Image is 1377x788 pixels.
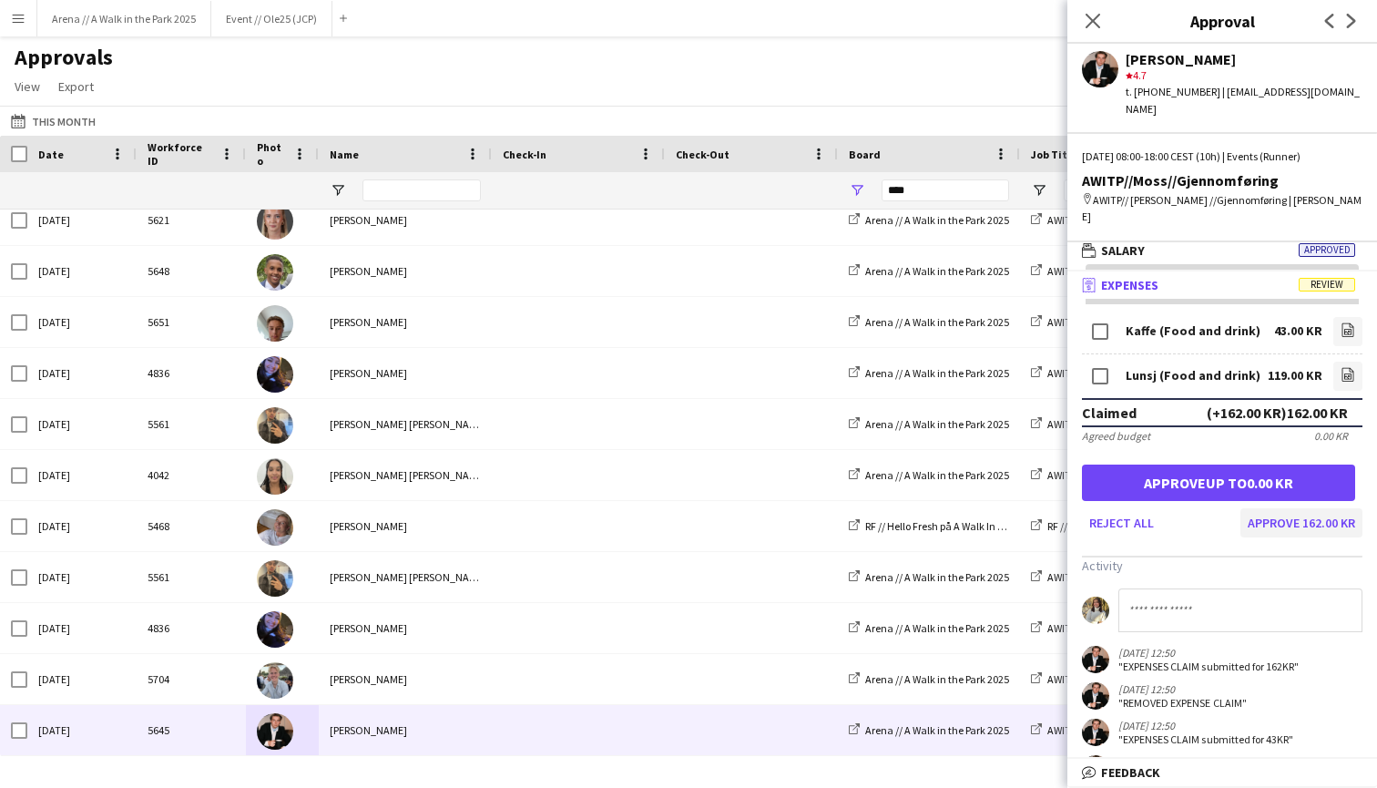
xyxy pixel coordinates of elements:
[849,182,865,199] button: Open Filter Menu
[849,723,1009,737] a: Arena // A Walk in the Park 2025
[1240,508,1362,537] button: Approve 162.00 KR
[137,705,246,755] div: 5645
[1118,755,1247,769] div: [DATE] 12:49
[1047,315,1212,329] span: AWITP // [PERSON_NAME] // Nedrigg
[1031,264,1212,278] a: AWITP // [PERSON_NAME] // Nedrigg
[1082,429,1150,443] div: Agreed budget
[1031,621,1206,635] a: AWITP//Jessheim//Tilbakelevering
[1126,369,1260,383] div: Lunsj (Food and drink)
[137,246,246,296] div: 5648
[137,501,246,551] div: 5468
[849,519,1037,533] a: RF // Hello Fresh på A Walk In The Park
[1299,243,1355,257] span: Approved
[257,203,293,240] img: Pernille Lund Håholm
[257,305,293,342] img: Andreas Kjeldsberg
[1082,646,1109,673] app-user-avatar: Jørgen Vistung
[1118,660,1299,673] div: "EXPENSES CLAIM submitted for 162KR"
[362,179,481,201] input: Name Filter Input
[1118,696,1247,710] div: "REMOVED EXPENSE CLAIM"
[1082,508,1161,537] button: Reject all
[319,552,492,602] div: [PERSON_NAME] [PERSON_NAME]
[503,148,546,161] span: Check-In
[849,417,1009,431] a: Arena // A Walk in the Park 2025
[1082,719,1109,746] app-user-avatar: Jørgen Vistung
[319,654,492,704] div: [PERSON_NAME]
[257,662,293,699] img: Eirik Jordal
[257,713,293,750] img: Jørgen Vistung
[1031,417,1212,431] a: AWITP // [PERSON_NAME] // Nedrigg
[257,140,286,168] span: Photo
[1047,264,1212,278] span: AWITP // [PERSON_NAME] // Nedrigg
[7,75,47,98] a: View
[27,297,137,347] div: [DATE]
[849,621,1009,635] a: Arena // A Walk in the Park 2025
[319,297,492,347] div: [PERSON_NAME]
[257,560,293,597] img: Billal Ahmed Rizwan
[1031,468,1212,482] a: AWITP // [PERSON_NAME] // Nedrigg
[7,110,99,132] button: This Month
[257,611,293,648] img: Mahrukh Hussain
[1047,570,1206,584] span: AWITP//Jessheim//Tilbakelevering
[319,603,492,653] div: [PERSON_NAME]
[1082,172,1362,189] div: AWITP//Moss//Gjennomføring
[865,315,1009,329] span: Arena // A Walk in the Park 2025
[865,672,1009,686] span: Arena // A Walk in the Park 2025
[1064,179,1191,201] input: Job Title Filter Input
[51,75,101,98] a: Export
[27,246,137,296] div: [DATE]
[1031,182,1047,199] button: Open Filter Menu
[137,348,246,398] div: 4836
[137,297,246,347] div: 5651
[319,450,492,500] div: [PERSON_NAME] [PERSON_NAME]
[148,140,213,168] span: Workforce ID
[865,570,1009,584] span: Arena // A Walk in the Park 2025
[27,195,137,245] div: [DATE]
[1031,148,1077,161] span: Job Title
[1118,732,1293,746] div: "EXPENSES CLAIM submitted for 43KR"
[27,501,137,551] div: [DATE]
[1031,366,1212,380] a: AWITP // [PERSON_NAME] // Nedrigg
[1268,369,1322,383] div: 119.00 KR
[1082,148,1362,165] div: [DATE] 08:00-18:00 CEST (10h) | Events (Runner)
[865,417,1009,431] span: Arena // A Walk in the Park 2025
[257,254,293,291] img: Ayub Shire
[865,519,1037,533] span: RF // Hello Fresh på A Walk In The Park
[137,195,246,245] div: 5621
[319,195,492,245] div: [PERSON_NAME]
[1082,404,1137,422] div: Claimed
[15,78,40,95] span: View
[137,654,246,704] div: 5704
[1082,558,1362,574] h3: Activity
[849,366,1009,380] a: Arena // A Walk in the Park 2025
[865,264,1009,278] span: Arena // A Walk in the Park 2025
[849,570,1009,584] a: Arena // A Walk in the Park 2025
[1031,723,1183,737] a: AWITP//Moss//Gjennomføring
[1047,468,1212,482] span: AWITP // [PERSON_NAME] // Nedrigg
[1126,84,1362,117] div: t. [PHONE_NUMBER] | [EMAIL_ADDRESS][DOMAIN_NAME]
[1207,404,1348,422] div: (+162.00 KR) 162.00 KR
[849,264,1009,278] a: Arena // A Walk in the Park 2025
[1067,9,1377,33] h3: Approval
[330,148,359,161] span: Name
[319,399,492,449] div: [PERSON_NAME] [PERSON_NAME]
[865,366,1009,380] span: Arena // A Walk in the Park 2025
[27,654,137,704] div: [DATE]
[1047,213,1212,227] span: AWITP // [PERSON_NAME] // Nedrigg
[849,672,1009,686] a: Arena // A Walk in the Park 2025
[27,603,137,653] div: [DATE]
[1031,570,1206,584] a: AWITP//Jessheim//Tilbakelevering
[849,315,1009,329] a: Arena // A Walk in the Park 2025
[319,246,492,296] div: [PERSON_NAME]
[1047,672,1109,686] span: AWITP//Lager
[137,450,246,500] div: 4042
[319,348,492,398] div: [PERSON_NAME]
[1082,465,1355,501] button: Approveup to0.00 KR
[849,468,1009,482] a: Arena // A Walk in the Park 2025
[1047,366,1212,380] span: AWITP // [PERSON_NAME] // Nedrigg
[1118,682,1247,696] div: [DATE] 12:50
[1274,324,1322,338] div: 43.00 KR
[865,723,1009,737] span: Arena // A Walk in the Park 2025
[1031,213,1212,227] a: AWITP // [PERSON_NAME] // Nedrigg
[865,468,1009,482] span: Arena // A Walk in the Park 2025
[319,501,492,551] div: [PERSON_NAME]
